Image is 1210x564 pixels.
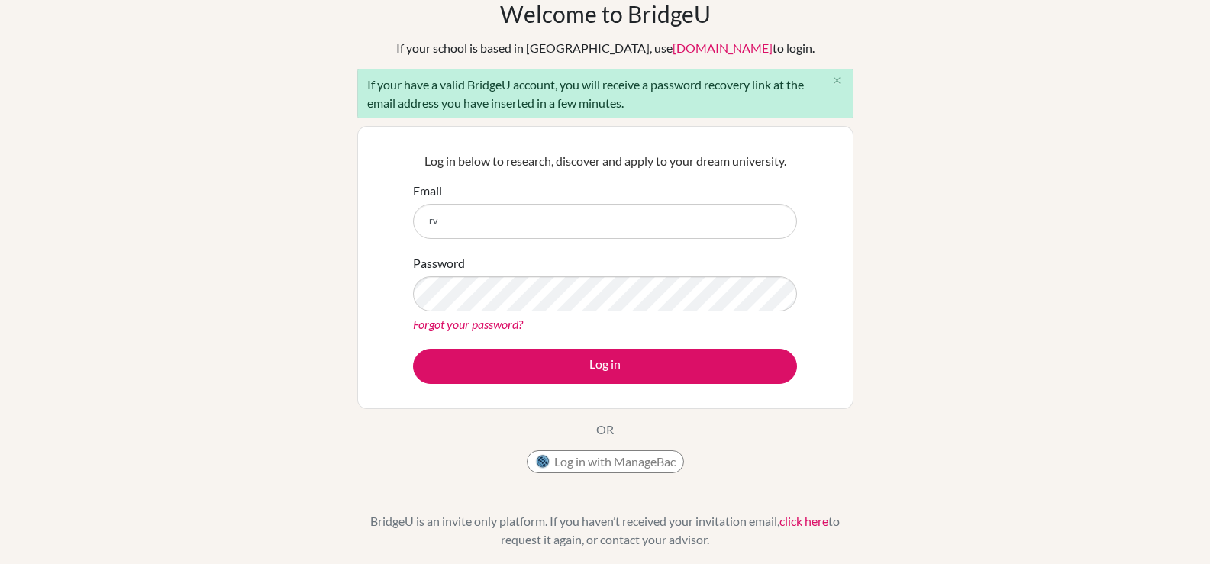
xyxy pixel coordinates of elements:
label: Password [413,254,465,272]
p: Log in below to research, discover and apply to your dream university. [413,152,797,170]
div: If your school is based in [GEOGRAPHIC_DATA], use to login. [396,39,815,57]
a: Forgot your password? [413,317,523,331]
button: Close [822,69,853,92]
i: close [831,75,843,86]
label: Email [413,182,442,200]
p: BridgeU is an invite only platform. If you haven’t received your invitation email, to request it ... [357,512,853,549]
p: OR [596,421,614,439]
button: Log in [413,349,797,384]
a: [DOMAIN_NAME] [673,40,773,55]
div: If your have a valid BridgeU account, you will receive a password recovery link at the email addr... [357,69,853,118]
button: Log in with ManageBac [527,450,684,473]
a: click here [779,514,828,528]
